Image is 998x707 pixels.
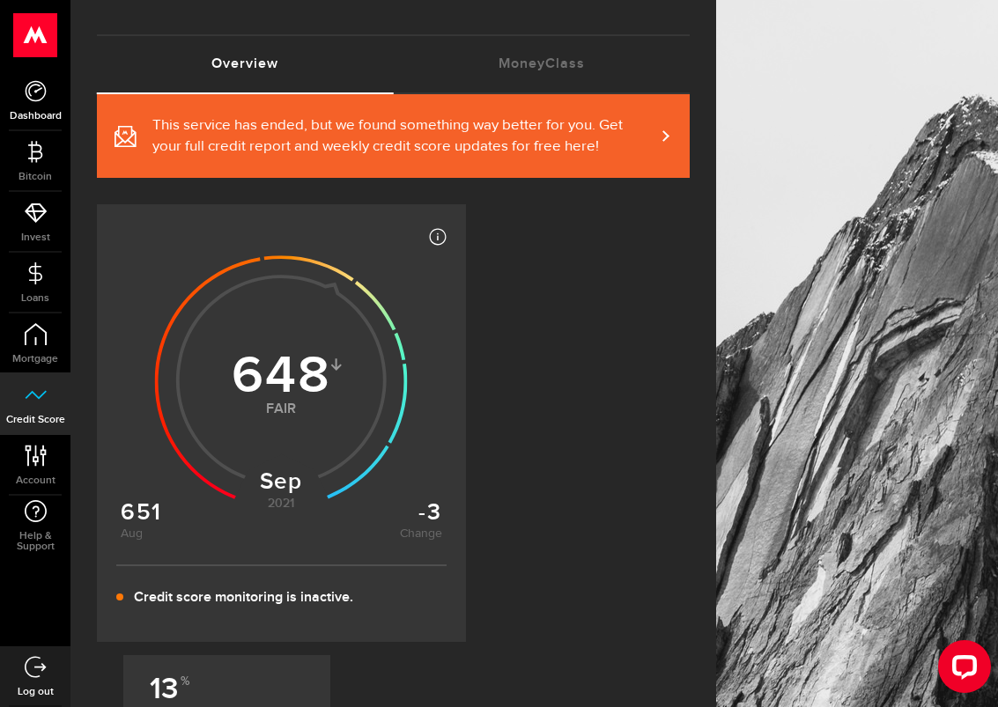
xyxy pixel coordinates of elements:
[152,115,654,158] span: This service has ended, but we found something way better for you. Get your full credit report an...
[97,94,690,178] a: This service has ended, but we found something way better for you. Get your full credit report an...
[134,587,353,608] p: Credit score monitoring is inactive.
[924,633,998,707] iframe: LiveChat chat widget
[97,36,394,92] a: Overview
[150,671,188,707] b: 13
[394,36,691,92] a: MoneyClass
[97,34,690,94] ul: Tabs Navigation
